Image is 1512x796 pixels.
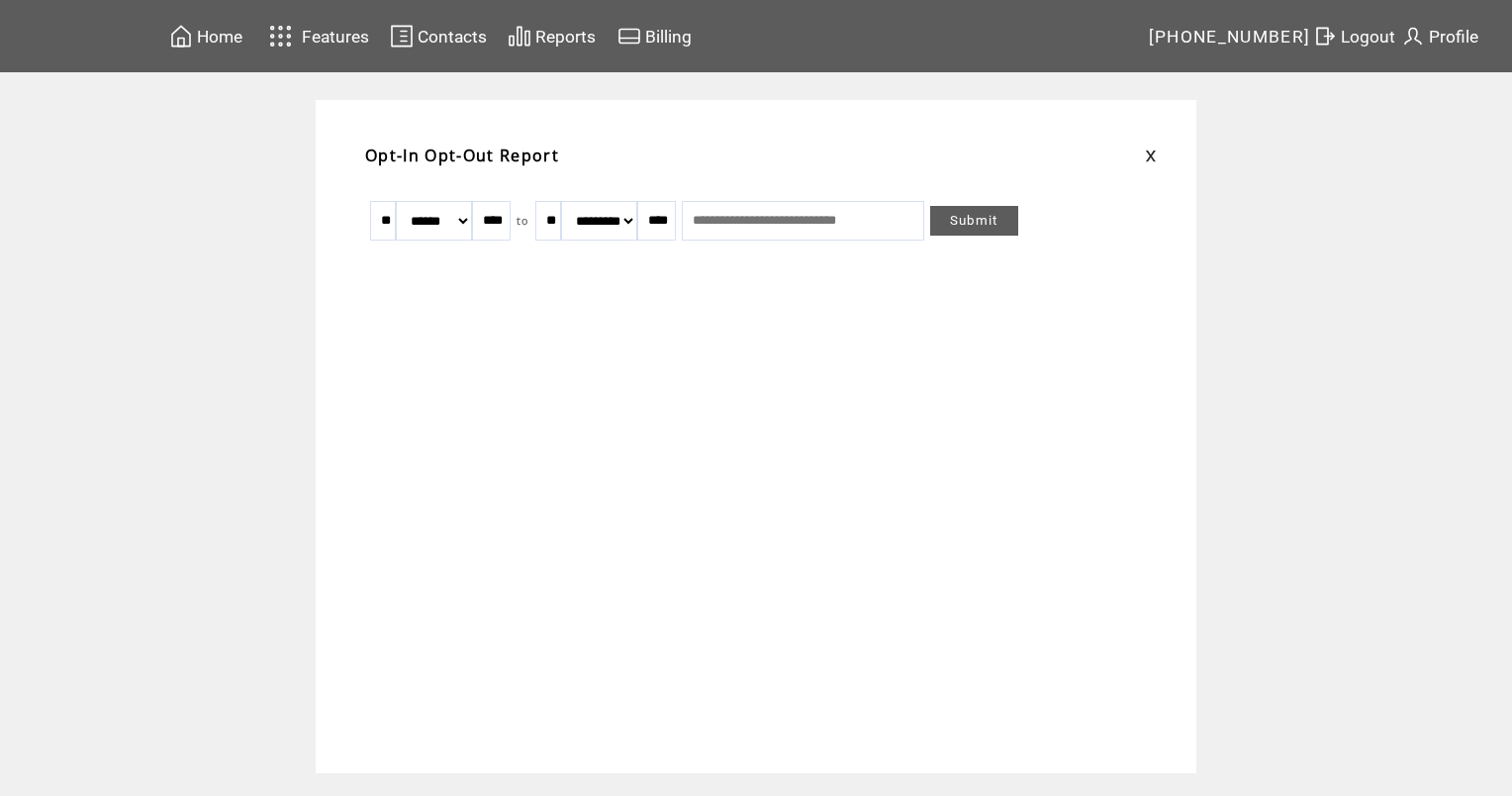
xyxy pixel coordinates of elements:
img: features.svg [263,20,298,52]
img: creidtcard.svg [617,24,641,49]
a: Contacts [387,21,490,51]
a: Reports [505,21,599,51]
span: to [517,214,529,228]
a: Profile [1398,21,1481,51]
a: Logout [1310,21,1398,51]
img: exit.svg [1313,24,1337,49]
span: Features [302,27,369,47]
a: Billing [614,21,695,51]
img: profile.svg [1401,24,1425,49]
span: Billing [645,27,692,47]
span: [PHONE_NUMBER] [1149,27,1311,47]
span: Logout [1341,27,1395,47]
img: home.svg [169,24,193,49]
img: contacts.svg [390,24,414,49]
a: Home [166,21,245,51]
a: Features [260,17,372,55]
span: Home [197,27,242,47]
a: Submit [930,206,1018,236]
span: Reports [535,27,596,47]
img: chart.svg [508,24,531,49]
span: Opt-In Opt-Out Report [365,145,559,166]
span: Profile [1429,27,1478,47]
span: Contacts [418,27,487,47]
